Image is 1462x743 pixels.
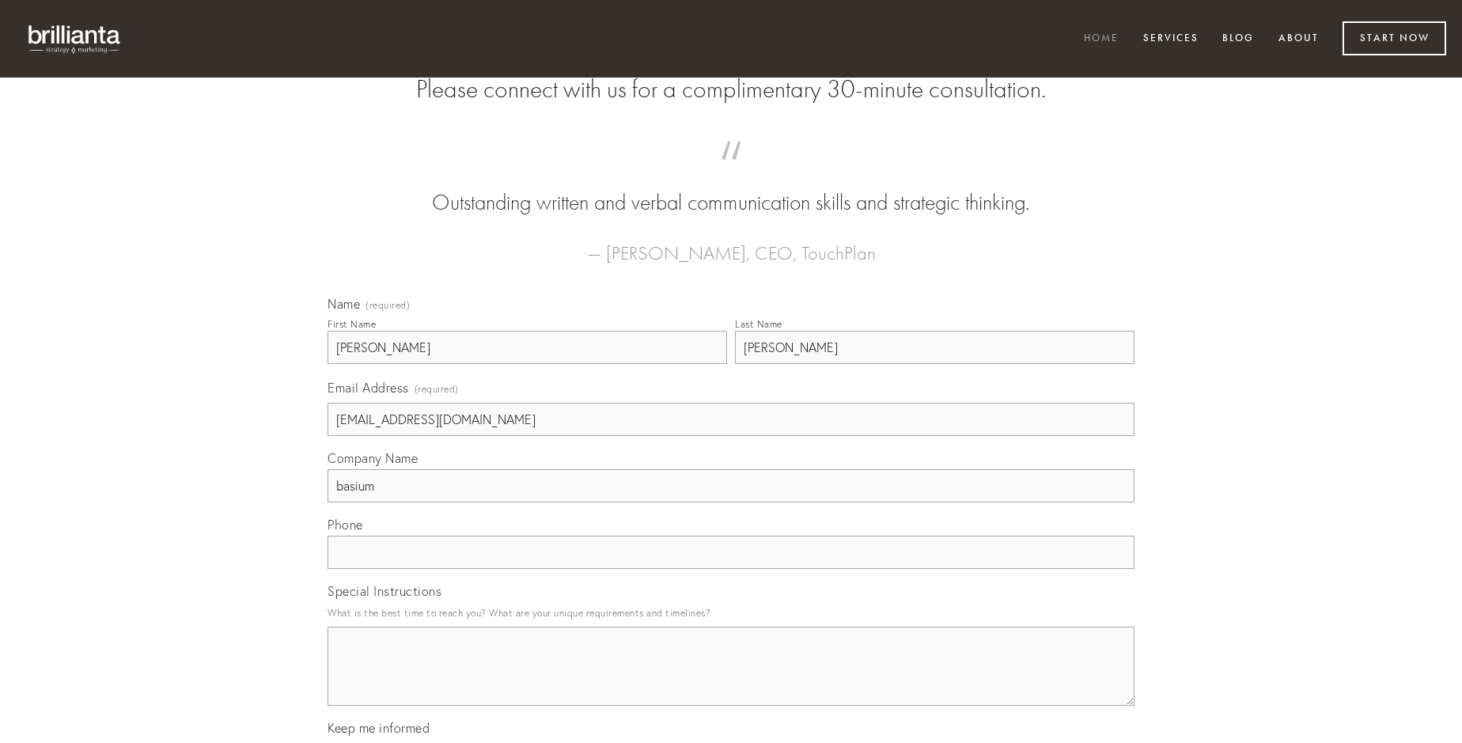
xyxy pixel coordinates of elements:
[353,157,1109,218] blockquote: Outstanding written and verbal communication skills and strategic thinking.
[328,74,1134,104] h2: Please connect with us for a complimentary 30-minute consultation.
[328,583,441,599] span: Special Instructions
[328,517,363,533] span: Phone
[353,157,1109,188] span: “
[16,16,134,62] img: brillianta - research, strategy, marketing
[328,380,409,396] span: Email Address
[1343,21,1446,55] a: Start Now
[328,450,418,466] span: Company Name
[353,218,1109,269] figcaption: — [PERSON_NAME], CEO, TouchPlan
[328,318,376,330] div: First Name
[328,720,430,736] span: Keep me informed
[365,301,410,310] span: (required)
[328,602,1134,624] p: What is the best time to reach you? What are your unique requirements and timelines?
[328,296,360,312] span: Name
[1133,26,1209,52] a: Services
[1074,26,1129,52] a: Home
[735,318,782,330] div: Last Name
[415,378,459,400] span: (required)
[1212,26,1264,52] a: Blog
[1268,26,1329,52] a: About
